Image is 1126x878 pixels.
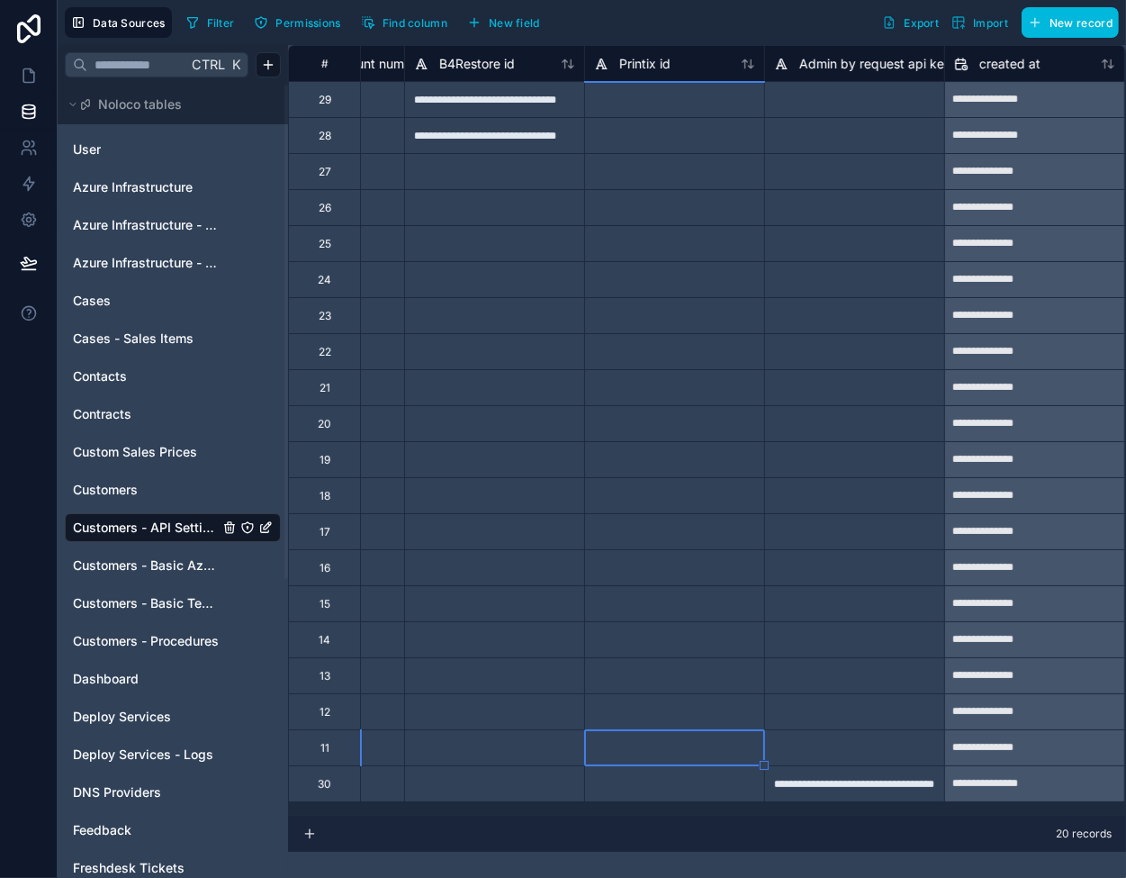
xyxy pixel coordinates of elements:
div: 30 [318,777,331,792]
div: Azure Infrastructure - IP Management [65,249,281,277]
span: Printix id [619,55,671,73]
a: Custom Sales Prices [73,443,219,461]
div: 15 [320,597,330,611]
span: Customers [73,481,138,499]
a: User [73,140,219,158]
span: New record [1049,16,1112,30]
div: 25 [319,237,331,251]
a: Feedback [73,821,219,839]
div: User [65,135,281,164]
div: 22 [319,345,331,359]
div: Azure Infrastructure - Domain or Workgroup [65,211,281,240]
div: 28 [319,129,331,143]
div: Customers - Procedures [65,627,281,656]
div: 24 [318,273,331,287]
div: Cases [65,286,281,315]
span: Deploy Services [73,708,171,726]
a: Customers - Procedures [73,632,219,650]
span: Cases - Sales Items [73,330,194,348]
span: Export [904,16,939,30]
a: Cases [73,292,219,310]
div: Deploy Services [65,702,281,731]
span: Filter [207,16,235,30]
span: Freshdesk Tickets [73,859,185,877]
span: Custom Sales Prices [73,443,197,461]
span: Import [973,16,1008,30]
a: Deploy Services [73,708,219,726]
div: 16 [320,561,330,575]
a: Contracts [73,405,219,423]
div: # [302,57,347,70]
div: Customers - API Settings [65,513,281,542]
span: New field [489,16,540,30]
button: Data Sources [65,7,172,38]
div: DNS Providers [65,778,281,807]
span: DNS Providers [73,783,161,801]
span: Contacts [73,367,127,385]
a: Customers [73,481,219,499]
div: 21 [320,381,330,395]
span: User [73,140,101,158]
a: Azure Infrastructure [73,178,219,196]
a: Freshdesk Tickets [73,859,219,877]
a: New record [1014,7,1119,38]
div: 13 [320,669,330,683]
span: B4Restore id [439,55,515,73]
span: Find column [383,16,447,30]
button: Filter [179,9,241,36]
div: Deploy Services - Logs [65,740,281,769]
span: Data Sources [93,16,166,30]
span: Cases [73,292,111,310]
span: Deploy Services - Logs [73,746,213,764]
div: 11 [320,741,329,756]
a: Contacts [73,367,219,385]
a: DNS Providers [73,783,219,801]
div: 29 [319,93,331,107]
div: Cases - Sales Items [65,324,281,353]
a: Dashboard [73,670,219,688]
span: Noloco tables [98,95,182,113]
button: Noloco tables [65,92,270,117]
button: Import [945,7,1014,38]
a: Deploy Services - Logs [73,746,219,764]
a: Permissions [248,9,354,36]
a: Azure Infrastructure - IP Management [73,254,219,272]
div: 14 [319,633,330,647]
button: Permissions [248,9,347,36]
a: Customers - Basic Azure Info [73,557,219,575]
a: Cases - Sales Items [73,330,219,348]
span: Admin by request api key [799,55,951,73]
span: Dashboard [73,670,139,688]
div: 26 [319,201,331,215]
span: Ctrl [190,53,227,76]
div: 23 [319,309,331,323]
div: Customers [65,475,281,504]
span: K [230,59,242,71]
div: Contacts [65,362,281,391]
div: 12 [320,705,330,720]
button: Find column [355,9,454,36]
div: Customers - Basic Azure Info [65,551,281,580]
div: 27 [319,165,331,179]
div: Customers - Basic Tech Info [65,589,281,618]
div: 18 [320,489,330,503]
a: Customers - Basic Tech Info [73,594,219,612]
span: 20 records [1056,827,1112,841]
a: Azure Infrastructure - Domain or Workgroup [73,216,219,234]
span: Contracts [73,405,131,423]
span: Azure Infrastructure [73,178,193,196]
a: Customers - API Settings [73,519,219,537]
span: Feedback [73,821,131,839]
div: Contracts [65,400,281,429]
span: created at [979,55,1040,73]
div: 20 [318,417,331,431]
button: New field [461,9,546,36]
div: Custom Sales Prices [65,438,281,466]
div: Dashboard [65,665,281,693]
